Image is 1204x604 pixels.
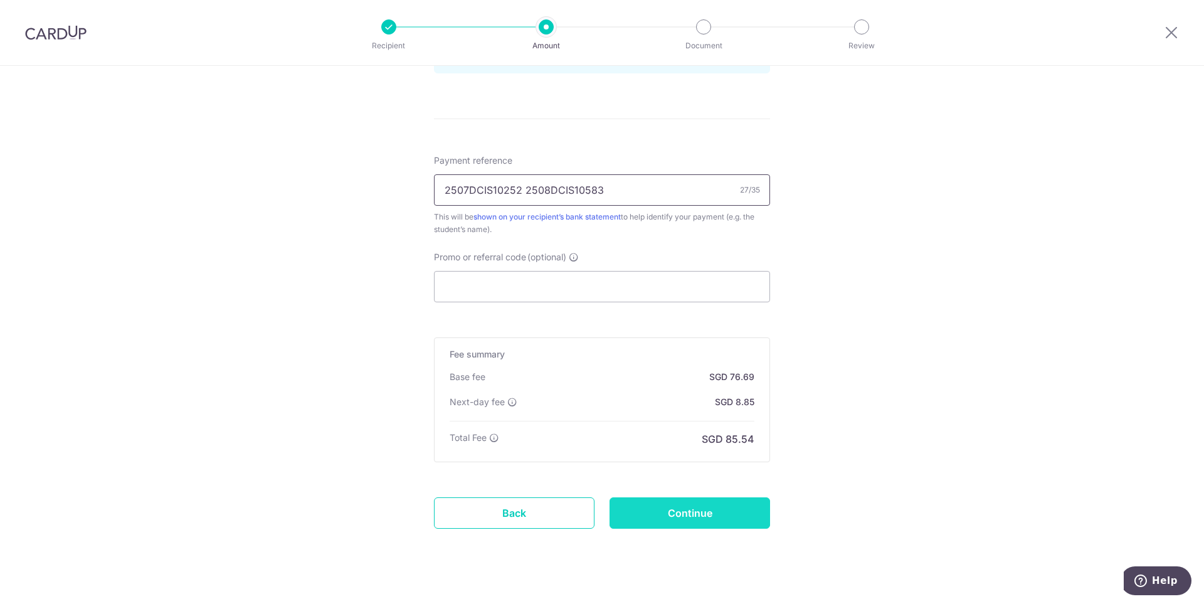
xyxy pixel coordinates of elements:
[1124,566,1191,598] iframe: Opens a widget where you can find more information
[702,432,754,447] p: SGD 85.54
[715,396,754,408] p: SGD 8.85
[709,371,754,383] p: SGD 76.69
[342,40,435,52] p: Recipient
[434,211,770,236] div: This will be to help identify your payment (e.g. the student’s name).
[610,497,770,529] input: Continue
[25,25,87,40] img: CardUp
[500,40,593,52] p: Amount
[740,184,760,196] div: 27/35
[527,251,566,263] span: (optional)
[473,212,621,221] a: shown on your recipient’s bank statement
[434,497,594,529] a: Back
[450,432,487,444] p: Total Fee
[450,371,485,383] p: Base fee
[434,251,526,263] span: Promo or referral code
[815,40,908,52] p: Review
[450,396,505,408] p: Next-day fee
[450,348,754,361] h5: Fee summary
[434,154,512,167] span: Payment reference
[657,40,750,52] p: Document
